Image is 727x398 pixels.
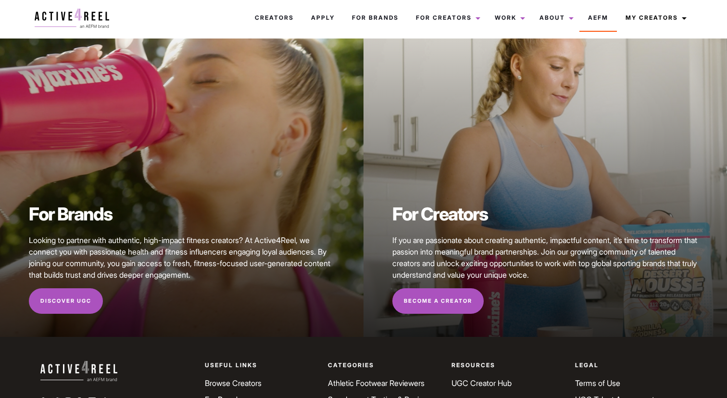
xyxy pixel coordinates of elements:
p: Legal [575,361,687,370]
p: Looking to partner with authentic, high-impact fitness creators? At Active4Reel, we connect you w... [29,234,335,281]
a: About [531,5,579,31]
a: Athletic Footwear Reviewers [328,378,425,388]
p: Resources [451,361,564,370]
a: AEFM [579,5,617,31]
a: Work [486,5,531,31]
a: Creators [246,5,302,31]
a: UGC Creator Hub [451,378,512,388]
a: Discover UGC [29,288,103,314]
a: Become a Creator [392,288,484,314]
a: My Creators [617,5,692,31]
p: Useful Links [205,361,317,370]
span: If you are passionate about creating authentic, impactful content, it’s time to transform that pa... [392,235,697,280]
a: Browse Creators [205,378,262,388]
p: Categories [328,361,440,370]
a: Apply [302,5,343,31]
img: a4r-logo-white.svg [40,361,117,381]
h2: For Creators [392,202,698,227]
a: For Brands [343,5,407,31]
a: For Creators [407,5,486,31]
a: Terms of Use [575,378,620,388]
img: a4r-logo.svg [35,9,109,28]
h2: For Brands [29,202,335,227]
